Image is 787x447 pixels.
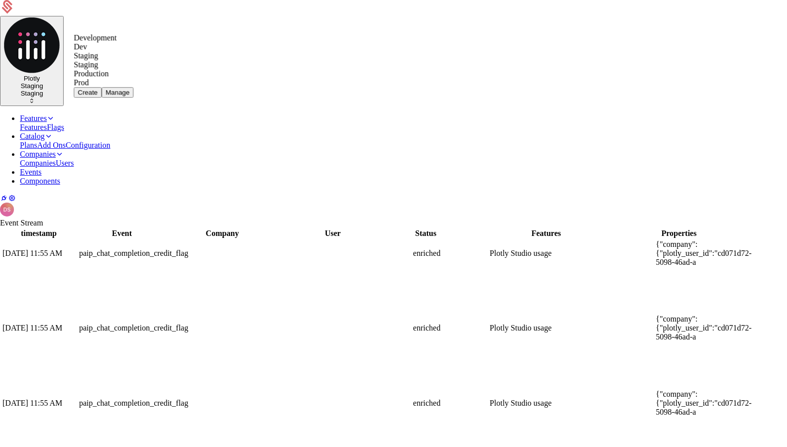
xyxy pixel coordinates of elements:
[74,33,133,42] div: Development
[74,78,89,87] span: Prod
[74,69,133,78] div: Production
[74,42,87,51] span: Dev
[101,87,133,98] button: Manage
[74,60,98,69] span: Staging
[74,87,101,98] button: Create
[74,33,133,98] div: Select environment
[74,51,133,60] div: Staging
